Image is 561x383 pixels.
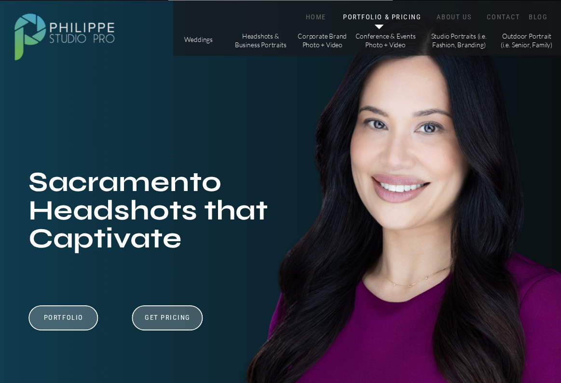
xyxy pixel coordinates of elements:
h1: Sacramento Headshots that Captivate [28,168,291,261]
a: ABOUT US [434,13,474,21]
a: HOME [296,13,335,21]
a: Get Pricing [142,313,194,324]
a: Outdoor Portrait (i.e. Senior, Family) [500,32,553,49]
a: Corporate Brand Photo + Video [296,32,349,49]
a: Portfolio [31,313,96,331]
a: Headshots & Business Portraits [234,32,287,49]
a: BLOG [526,13,549,21]
a: Conference & Events Photo + Video [355,32,416,49]
a: Studio Portraits (i.e. Fashion, Branding) [427,32,491,49]
a: PORTFOLIO & PRICING [341,13,423,21]
a: CONTACT [484,13,522,21]
a: Weddings [182,36,215,45]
